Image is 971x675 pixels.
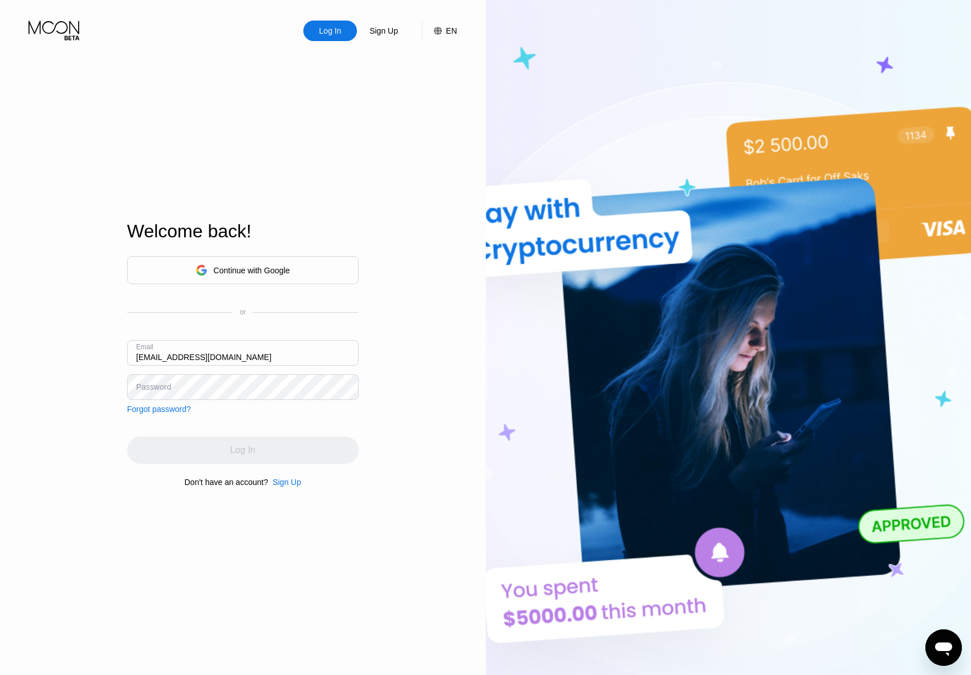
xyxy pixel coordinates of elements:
div: Log In [318,25,343,37]
div: Continue with Google [127,256,359,284]
div: or [239,308,246,316]
div: EN [422,21,457,41]
div: Password [136,382,171,391]
div: Forgot password? [127,405,191,414]
div: EN [446,26,457,35]
div: Welcome back! [127,221,359,242]
div: Sign Up [357,21,411,41]
div: Continue with Google [213,266,290,275]
div: Sign Up [368,25,399,37]
div: Don't have an account? [185,478,269,487]
div: Sign Up [268,478,301,487]
div: Sign Up [273,478,301,487]
iframe: Button to launch messaging window [925,629,962,666]
div: Email [136,343,153,351]
div: Log In [303,21,357,41]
